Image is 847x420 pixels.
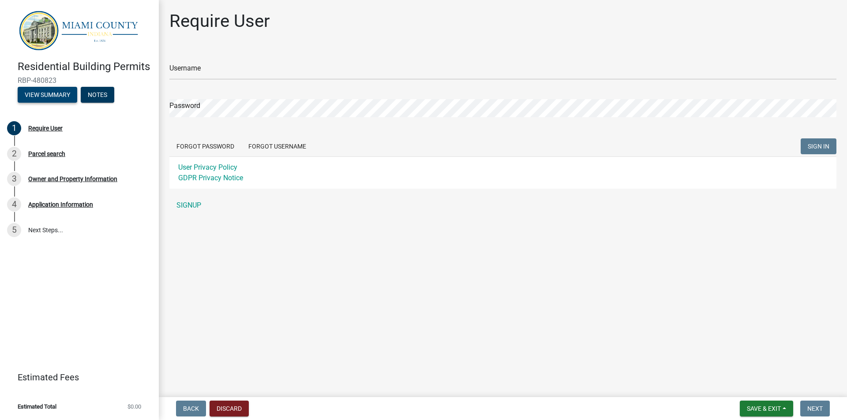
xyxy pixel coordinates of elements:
span: RBP-480823 [18,76,141,85]
h1: Require User [169,11,270,32]
wm-modal-confirm: Summary [18,92,77,99]
a: SIGNUP [169,197,836,214]
button: Discard [210,401,249,416]
button: Save & Exit [740,401,793,416]
button: SIGN IN [801,138,836,154]
button: Notes [81,87,114,103]
span: Back [183,405,199,412]
div: 3 [7,172,21,186]
a: User Privacy Policy [178,163,237,171]
button: Forgot Username [241,138,313,154]
a: GDPR Privacy Notice [178,174,243,182]
div: Owner and Property Information [28,176,117,182]
span: SIGN IN [808,143,829,150]
a: Estimated Fees [7,368,145,386]
h4: Residential Building Permits [18,60,152,73]
div: 2 [7,147,21,161]
div: 1 [7,121,21,135]
span: Estimated Total [18,404,56,409]
button: Back [176,401,206,416]
span: Save & Exit [747,405,781,412]
span: Next [807,405,823,412]
div: 4 [7,197,21,212]
div: Parcel search [28,151,65,157]
img: Miami County, Indiana [18,9,145,51]
span: $0.00 [127,404,141,409]
button: View Summary [18,87,77,103]
div: Application Information [28,201,93,208]
wm-modal-confirm: Notes [81,92,114,99]
button: Forgot Password [169,138,241,154]
div: 5 [7,223,21,237]
button: Next [800,401,830,416]
div: Require User [28,125,63,131]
